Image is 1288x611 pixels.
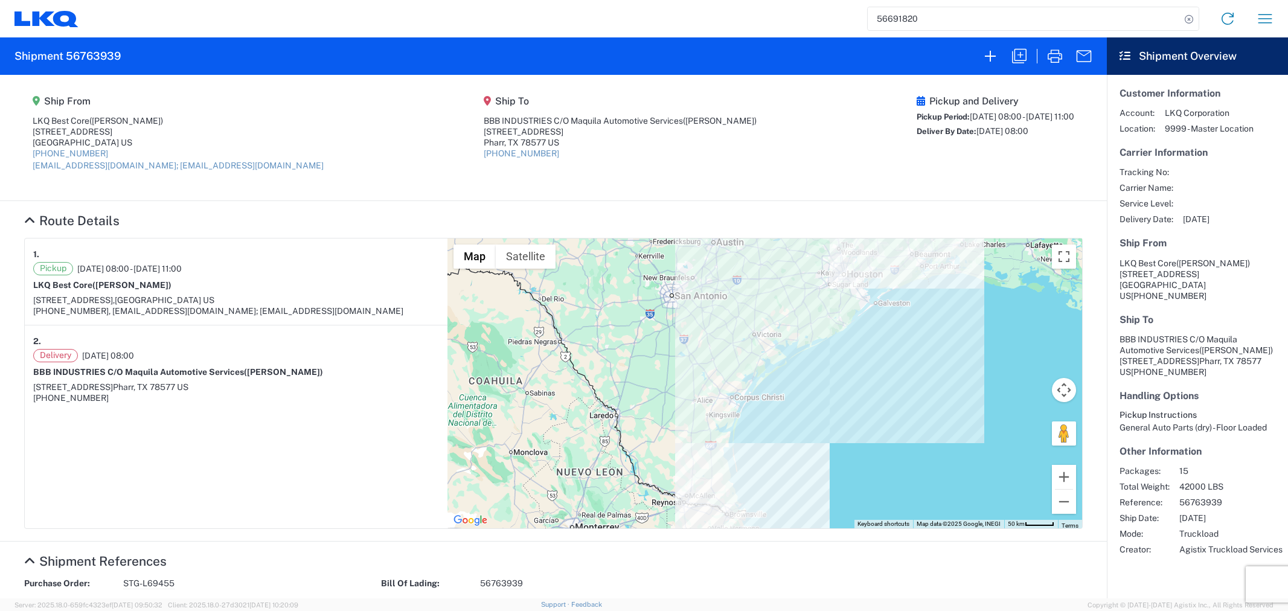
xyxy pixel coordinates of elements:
button: Drag Pegman onto the map to open Street View [1052,421,1076,446]
a: [EMAIL_ADDRESS][DOMAIN_NAME]; [EMAIL_ADDRESS][DOMAIN_NAME] [33,161,324,170]
span: LKQ Corporation [1165,107,1254,118]
span: [DATE] 10:20:09 [249,601,298,609]
span: Client: 2025.18.0-27d3021 [168,601,298,609]
span: [DATE] 08:00 [976,126,1028,136]
span: 9999 - Master Location [1165,123,1254,134]
span: 56763939 [480,578,523,589]
img: Google [450,513,490,528]
span: [PHONE_NUMBER] [1131,367,1206,377]
span: ([PERSON_NAME]) [244,367,323,377]
h5: Ship From [1120,237,1275,249]
h5: Other Information [1120,446,1275,457]
strong: LKQ Best Core [33,280,171,290]
span: Delivery [33,349,78,362]
input: Shipment, tracking or reference number [868,7,1181,30]
a: Feedback [571,601,602,608]
div: [STREET_ADDRESS] [33,126,324,137]
h5: Ship To [1120,314,1275,325]
span: Pickup Period: [917,112,970,121]
h6: Pickup Instructions [1120,410,1275,420]
div: General Auto Parts (dry) - Floor Loaded [1120,422,1275,433]
strong: Purchase Order: [24,578,115,589]
div: Pharr, TX 78577 US [484,137,757,148]
span: Server: 2025.18.0-659fc4323ef [14,601,162,609]
button: Zoom in [1052,465,1076,489]
span: STG-L69455 [123,578,175,589]
h5: Pickup and Delivery [917,95,1074,107]
strong: 2. [33,334,41,349]
span: 42000 LBS [1179,481,1283,492]
strong: Bill Of Lading: [381,578,472,589]
span: Account: [1120,107,1155,118]
span: Carrier Name: [1120,182,1173,193]
span: 50 km [1008,520,1025,527]
span: 56763939 [1179,497,1283,508]
a: Terms [1062,522,1078,529]
a: Hide Details [24,213,120,228]
span: Truckload [1179,528,1283,539]
button: Show street map [453,245,496,269]
span: Pickup [33,262,73,275]
span: Agistix Truckload Services [1179,544,1283,555]
h2: Shipment 56763939 [14,49,121,63]
span: ([PERSON_NAME]) [1176,258,1250,268]
strong: 1. [33,247,39,262]
span: Reference: [1120,497,1170,508]
strong: BBB INDUSTRIES C/O Maquila Automotive Services [33,367,323,377]
span: Total Weight: [1120,481,1170,492]
span: [DATE] 08:00 - [DATE] 11:00 [970,112,1074,121]
div: [STREET_ADDRESS] [484,126,757,137]
div: LKQ Best Core [33,115,324,126]
h5: Carrier Information [1120,147,1275,158]
span: Ship Date: [1120,513,1170,523]
span: [PHONE_NUMBER] [1131,291,1206,301]
a: [PHONE_NUMBER] [33,149,108,158]
a: Open this area in Google Maps (opens a new window) [450,513,490,528]
span: Packages: [1120,465,1170,476]
span: [DATE] 09:50:32 [112,601,162,609]
button: Toggle fullscreen view [1052,245,1076,269]
span: [DATE] 08:00 [82,350,134,361]
span: [STREET_ADDRESS], [33,295,115,305]
div: [GEOGRAPHIC_DATA] US [33,137,324,148]
span: ([PERSON_NAME]) [1199,345,1273,355]
a: Hide Details [24,554,167,569]
h5: Customer Information [1120,88,1275,99]
div: BBB INDUSTRIES C/O Maquila Automotive Services [484,115,757,126]
span: Service Level: [1120,198,1173,209]
span: [DATE] [1179,513,1283,523]
button: Map camera controls [1052,378,1076,402]
button: Keyboard shortcuts [857,520,909,528]
h5: Ship From [33,95,324,107]
span: ([PERSON_NAME]) [92,280,171,290]
button: Show satellite imagery [496,245,556,269]
span: ([PERSON_NAME]) [683,116,757,126]
div: [PHONE_NUMBER] [33,392,439,403]
span: [DATE] [1183,214,1210,225]
h5: Ship To [484,95,757,107]
span: BBB INDUSTRIES C/O Maquila Automotive Services [STREET_ADDRESS] [1120,334,1273,366]
span: Delivery Date: [1120,214,1173,225]
header: Shipment Overview [1107,37,1288,75]
span: [STREET_ADDRESS] [1120,269,1199,279]
h5: Handling Options [1120,390,1275,401]
address: [GEOGRAPHIC_DATA] US [1120,258,1275,301]
span: ([PERSON_NAME]) [89,116,163,126]
span: Copyright © [DATE]-[DATE] Agistix Inc., All Rights Reserved [1088,600,1274,610]
span: Mode: [1120,528,1170,539]
span: [STREET_ADDRESS] [33,382,113,392]
span: [GEOGRAPHIC_DATA] US [115,295,214,305]
span: LKQ Best Core [1120,258,1176,268]
span: Pharr, TX 78577 US [113,382,188,392]
span: Tracking No: [1120,167,1173,178]
button: Zoom out [1052,490,1076,514]
span: Creator: [1120,544,1170,555]
div: [PHONE_NUMBER], [EMAIL_ADDRESS][DOMAIN_NAME]; [EMAIL_ADDRESS][DOMAIN_NAME] [33,305,439,316]
span: Map data ©2025 Google, INEGI [917,520,1001,527]
a: Support [541,601,571,608]
address: Pharr, TX 78577 US [1120,334,1275,377]
a: [PHONE_NUMBER] [484,149,559,158]
span: Deliver By Date: [917,127,976,136]
span: [DATE] 08:00 - [DATE] 11:00 [77,263,182,274]
button: Map Scale: 50 km per 45 pixels [1004,520,1058,528]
